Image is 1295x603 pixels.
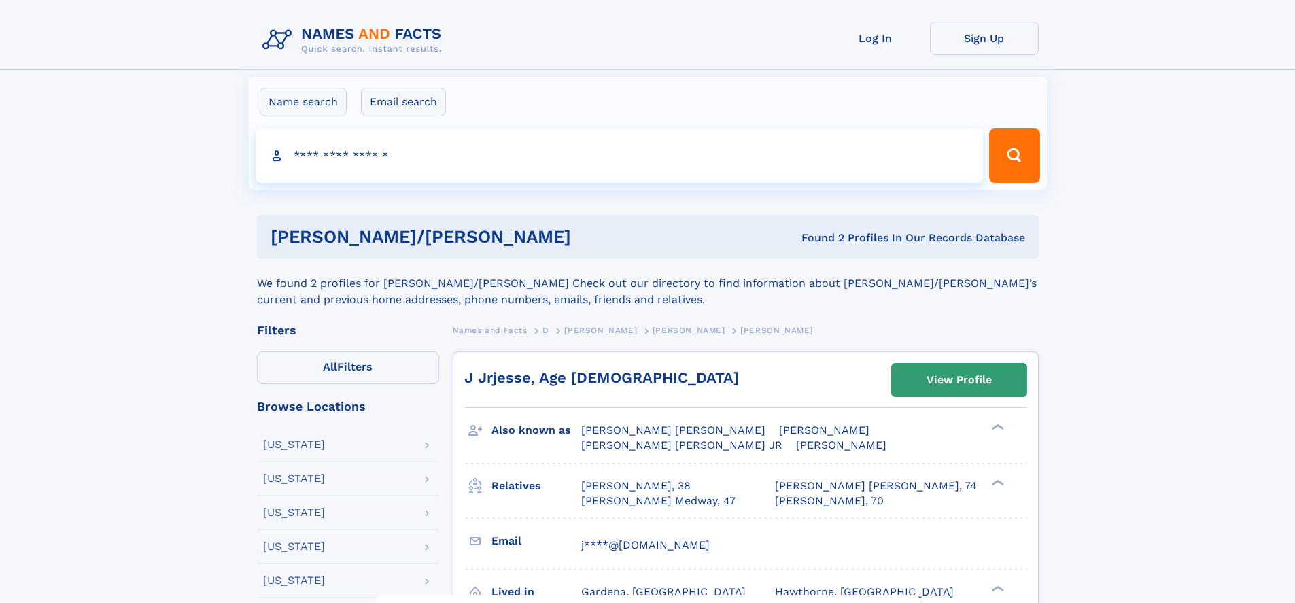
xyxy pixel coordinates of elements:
[464,369,739,386] a: J Jrjesse, Age [DEMOGRAPHIC_DATA]
[821,22,930,55] a: Log In
[257,259,1039,308] div: We found 2 profiles for [PERSON_NAME]/[PERSON_NAME] Check out our directory to find information a...
[581,479,691,494] a: [PERSON_NAME], 38
[361,88,446,116] label: Email search
[581,494,736,509] a: [PERSON_NAME] Medway, 47
[323,360,337,373] span: All
[257,22,453,58] img: Logo Names and Facts
[542,326,549,335] span: D
[988,584,1005,593] div: ❯
[740,326,813,335] span: [PERSON_NAME]
[775,585,954,598] span: Hawthorne, [GEOGRAPHIC_DATA]
[989,128,1039,183] button: Search Button
[257,400,439,413] div: Browse Locations
[453,322,528,339] a: Names and Facts
[581,585,746,598] span: Gardena, [GEOGRAPHIC_DATA]
[263,575,325,586] div: [US_STATE]
[988,478,1005,487] div: ❯
[686,230,1025,245] div: Found 2 Profiles In Our Records Database
[263,439,325,450] div: [US_STATE]
[257,351,439,384] label: Filters
[653,322,725,339] a: [PERSON_NAME]
[775,479,977,494] a: [PERSON_NAME] [PERSON_NAME], 74
[263,541,325,552] div: [US_STATE]
[256,128,984,183] input: search input
[564,326,637,335] span: [PERSON_NAME]
[779,424,869,436] span: [PERSON_NAME]
[491,475,581,498] h3: Relatives
[263,473,325,484] div: [US_STATE]
[796,438,886,451] span: [PERSON_NAME]
[927,364,992,396] div: View Profile
[581,438,782,451] span: [PERSON_NAME] [PERSON_NAME] JR
[491,419,581,442] h3: Also known as
[263,507,325,518] div: [US_STATE]
[581,424,765,436] span: [PERSON_NAME] [PERSON_NAME]
[564,322,637,339] a: [PERSON_NAME]
[271,228,687,245] h1: [PERSON_NAME]/[PERSON_NAME]
[542,322,549,339] a: D
[257,324,439,337] div: Filters
[653,326,725,335] span: [PERSON_NAME]
[491,530,581,553] h3: Email
[260,88,347,116] label: Name search
[930,22,1039,55] a: Sign Up
[775,494,884,509] a: [PERSON_NAME], 70
[892,364,1026,396] a: View Profile
[988,423,1005,432] div: ❯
